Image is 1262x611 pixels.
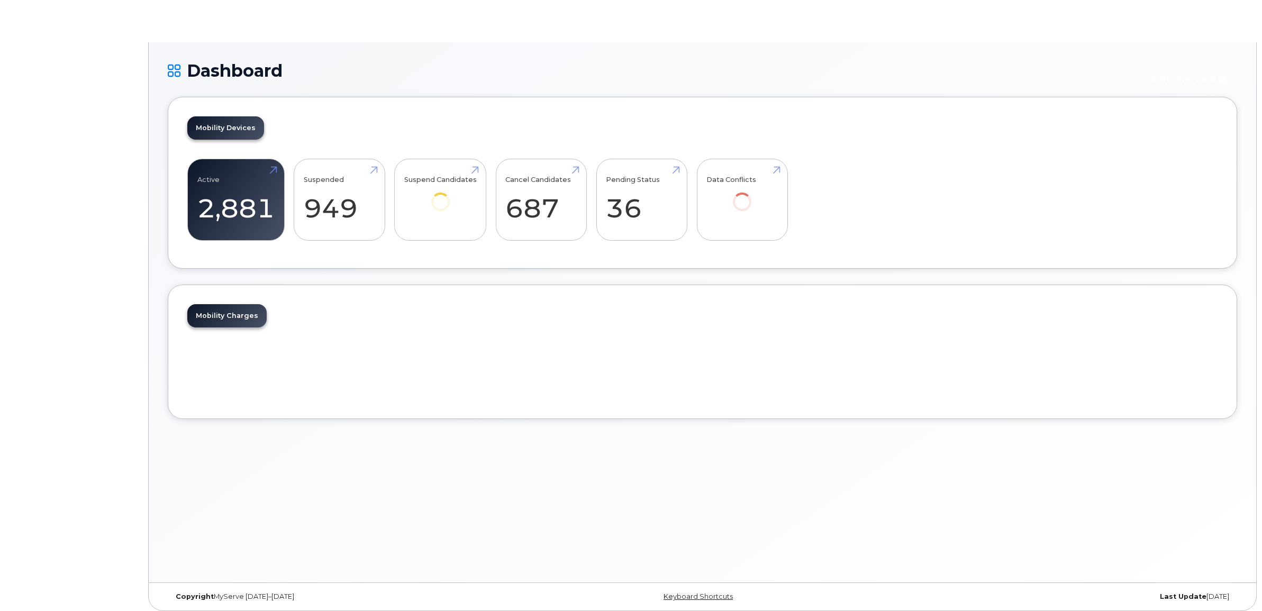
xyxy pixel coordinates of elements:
[168,61,1137,80] h1: Dashboard
[505,165,577,235] a: Cancel Candidates 687
[1160,592,1206,600] strong: Last Update
[168,592,524,601] div: MyServe [DATE]–[DATE]
[1142,70,1237,88] button: Customer Card
[304,165,375,235] a: Suspended 949
[404,165,477,226] a: Suspend Candidates
[197,165,275,235] a: Active 2,881
[706,165,778,226] a: Data Conflicts
[187,116,264,140] a: Mobility Devices
[176,592,214,600] strong: Copyright
[880,592,1237,601] div: [DATE]
[606,165,677,235] a: Pending Status 36
[187,304,267,327] a: Mobility Charges
[664,592,733,600] a: Keyboard Shortcuts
